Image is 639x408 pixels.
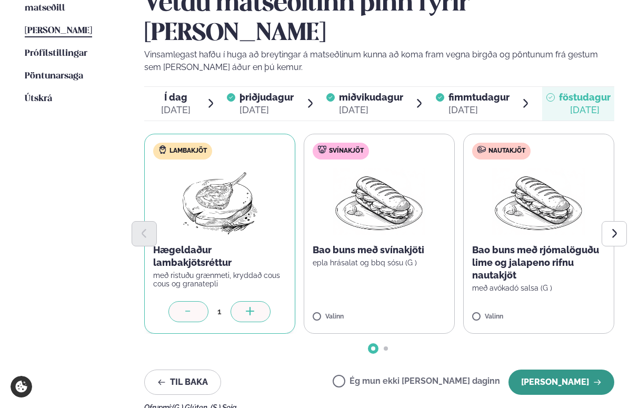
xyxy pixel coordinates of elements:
[508,370,614,395] button: [PERSON_NAME]
[371,346,375,351] span: Go to slide 1
[208,305,231,317] div: 1
[318,145,326,154] img: pork.svg
[477,145,486,154] img: beef.svg
[158,145,167,154] img: Lamb.svg
[333,168,425,235] img: Panini.png
[25,72,83,81] span: Pöntunarsaga
[25,94,52,103] span: Útskrá
[169,147,207,155] span: Lambakjöt
[239,104,294,116] div: [DATE]
[144,370,221,395] button: Til baka
[602,221,627,246] button: Next slide
[559,104,611,116] div: [DATE]
[153,244,286,269] p: Hægeldaður lambakjötsréttur
[472,284,605,292] p: með avókadó salsa (G )
[448,104,510,116] div: [DATE]
[313,258,446,267] p: epla hrásalat og bbq sósu (G )
[448,92,510,103] span: fimmtudagur
[161,91,191,104] span: Í dag
[384,346,388,351] span: Go to slide 2
[25,93,52,105] a: Útskrá
[161,104,191,116] div: [DATE]
[144,48,615,74] p: Vinsamlegast hafðu í huga að breytingar á matseðlinum kunna að koma fram vegna birgða og pöntunum...
[339,104,403,116] div: [DATE]
[173,168,266,235] img: Lamb-Meat.png
[25,70,83,83] a: Pöntunarsaga
[239,92,294,103] span: þriðjudagur
[492,168,585,235] img: Panini.png
[25,47,87,60] a: Prófílstillingar
[559,92,611,103] span: föstudagur
[25,25,92,37] a: [PERSON_NAME]
[132,221,157,246] button: Previous slide
[472,244,605,282] p: Bao buns með rjómalöguðu lime og jalapeno rifnu nautakjöt
[153,271,286,288] p: með ristuðu grænmeti, kryddað cous cous og granatepli
[11,376,32,397] a: Cookie settings
[329,147,364,155] span: Svínakjöt
[488,147,525,155] span: Nautakjöt
[25,26,92,35] span: [PERSON_NAME]
[313,244,446,256] p: Bao buns með svínakjöti
[339,92,403,103] span: miðvikudagur
[25,49,87,58] span: Prófílstillingar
